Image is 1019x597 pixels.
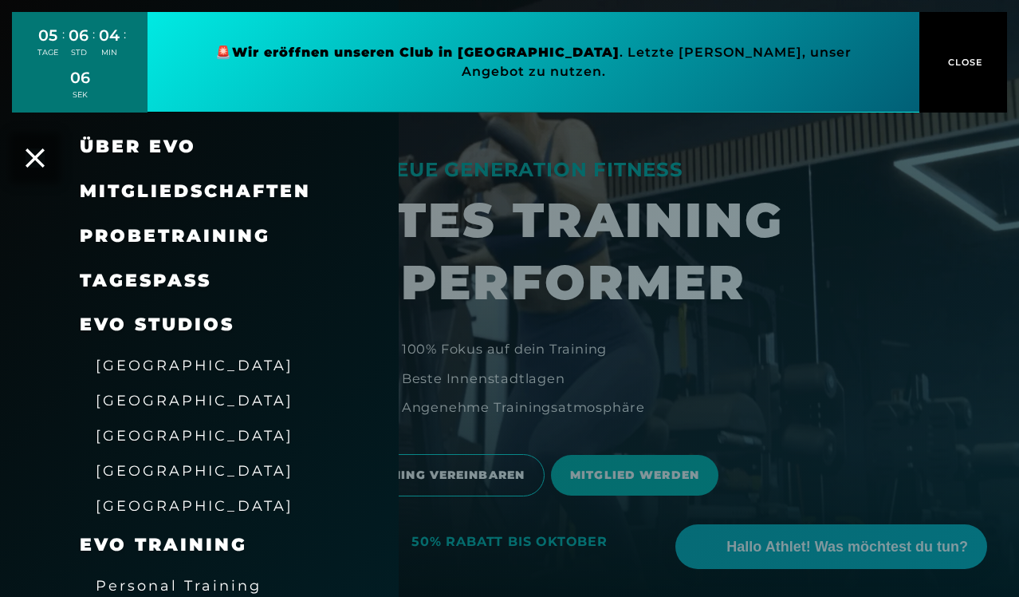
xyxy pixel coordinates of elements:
button: CLOSE [919,12,1007,113]
div: 04 [99,24,120,47]
div: TAGE [37,47,58,58]
span: Über EVO [80,136,196,157]
div: SEK [70,89,90,101]
div: MIN [99,47,120,58]
div: : [124,26,126,68]
span: CLOSE [944,55,983,69]
div: : [92,26,95,68]
div: : [62,26,65,68]
div: 05 [37,24,58,47]
div: 06 [69,24,89,47]
div: 06 [70,66,90,89]
div: STD [69,47,89,58]
a: Mitgliedschaften [80,180,311,202]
